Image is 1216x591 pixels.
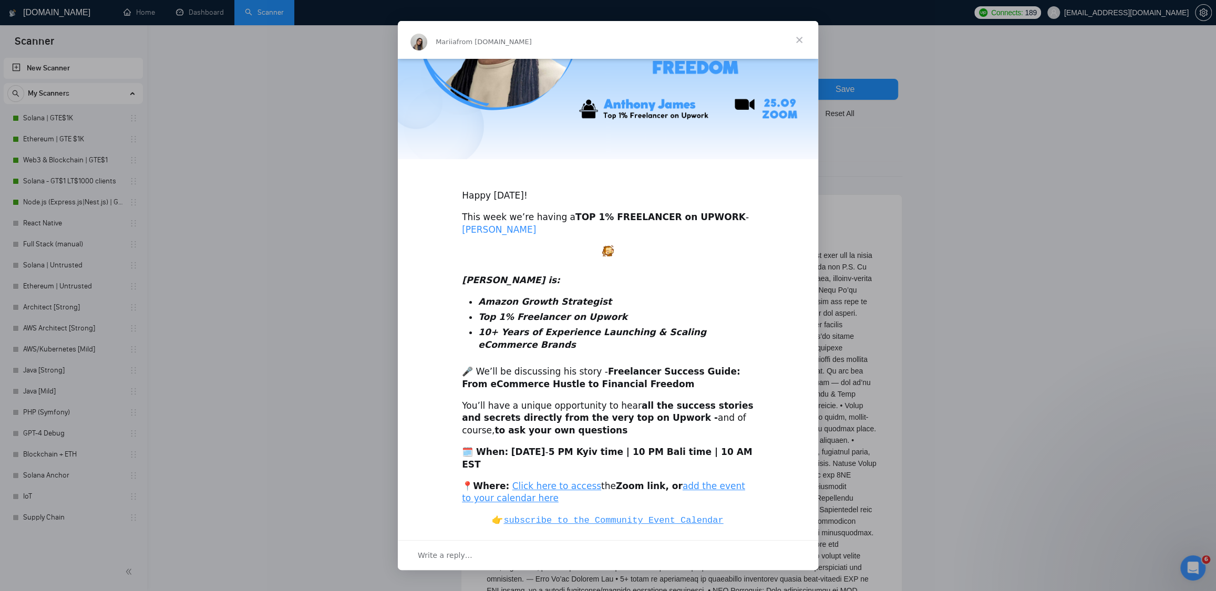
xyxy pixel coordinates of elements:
i: Amazon Growth Strategist [478,296,612,307]
b: 📍Where: [462,481,509,491]
div: 🎤 We’ll be discussing his story - [462,366,754,391]
a: add the event to your calendar here [462,481,745,504]
b: 5 PM Kyiv time | 10 PM Bali time | 10 AM EST [462,447,753,470]
span: Mariia [436,38,457,46]
div: Open conversation and reply [398,540,818,570]
i: Top 1% Freelancer on Upwork [478,312,627,322]
b: Freelancer Success Guide: From eCommerce Hustle to Financial Freedom [462,366,740,389]
img: :excited: [602,245,614,256]
div: You’ll have a unique opportunity to hear and of course, [462,400,754,437]
b: Zoom link, or [616,481,683,491]
div: Happy [DATE]! [462,177,754,202]
code: subscribe to the Community Event Calendar [503,515,724,526]
i: [PERSON_NAME] is: [462,275,560,285]
div: - [462,446,754,471]
span: Write a reply… [418,548,472,562]
b: to ask your own questions [494,425,627,436]
a: [PERSON_NAME] [462,224,536,235]
i: 10+ Years of Experience Launching & Scaling eCommerce Brands [478,327,706,350]
a: Click here to access [512,481,601,491]
img: Profile image for Mariia [410,34,427,50]
a: subscribe to the Community Event Calendar [503,514,724,525]
b: 🗓️ When: [462,447,508,457]
div: the [462,480,754,505]
span: Close [780,21,818,59]
span: from [DOMAIN_NAME] [457,38,532,46]
b: [DATE] [511,447,545,457]
div: This week we’re having a - [462,211,754,236]
b: TOP 1% FREELANCER on UPWORK [575,212,746,222]
b: 👉 [492,514,724,525]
